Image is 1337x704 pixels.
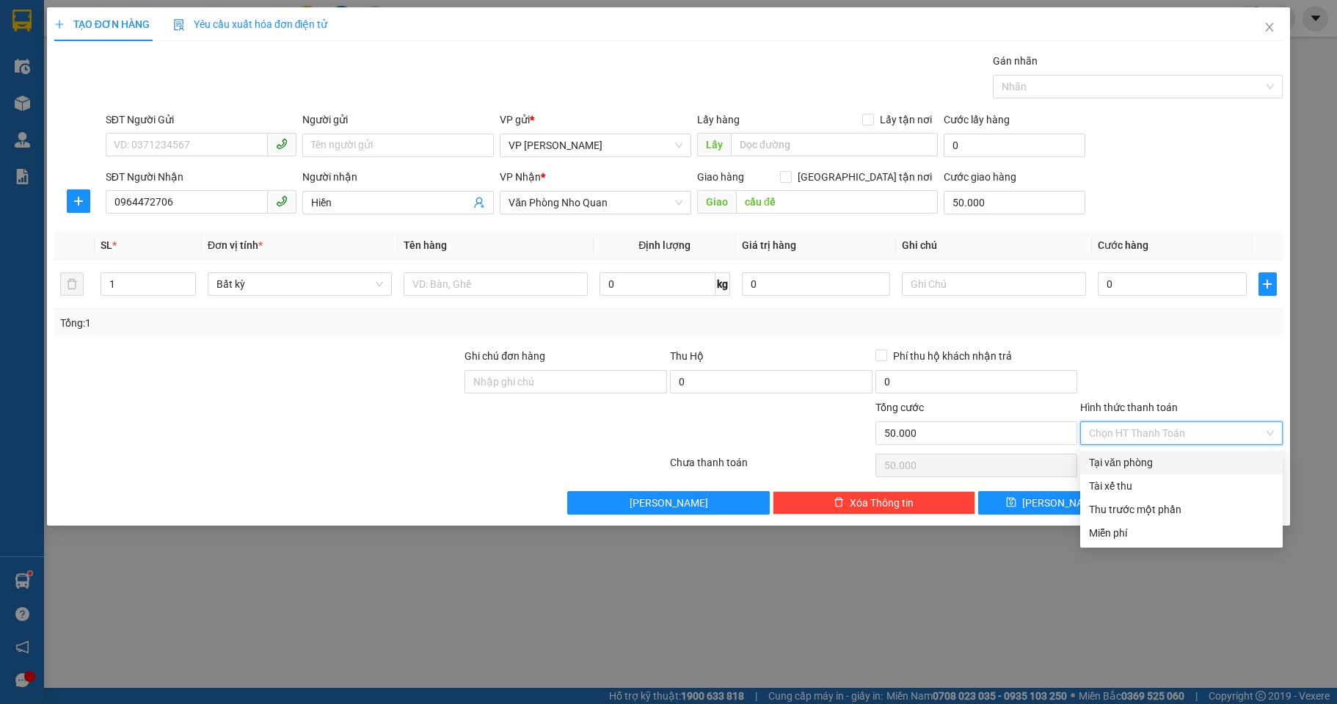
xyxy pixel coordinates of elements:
input: 0 [742,272,890,296]
span: Yêu cầu xuất hóa đơn điện tử [173,18,328,30]
input: Dọc đường [731,133,938,156]
span: Đơn vị tính [208,239,263,251]
span: Giao hàng [697,171,744,183]
span: kg [715,272,730,296]
b: GỬI : VP [PERSON_NAME] [18,106,159,180]
button: delete [60,272,84,296]
span: Thu Hộ [670,350,704,362]
div: SĐT Người Nhận [106,169,297,185]
b: Duy Khang Limousine [119,17,295,35]
div: Tài xế thu [1089,478,1274,494]
b: Gửi khách hàng [138,76,275,94]
span: delete [834,497,844,509]
span: plus [68,195,90,207]
span: phone [276,195,288,207]
input: Dọc đường [736,190,938,214]
input: Ghi chú đơn hàng [465,370,667,393]
label: Cước giao hàng [944,171,1016,183]
div: Miễn phí [1089,525,1274,541]
span: VP Nhận [500,171,541,183]
img: icon [173,19,185,31]
span: Phí thu hộ khách nhận trả [887,348,1018,364]
span: Định lượng [638,239,691,251]
span: [PERSON_NAME] [1022,495,1101,511]
div: Thu trước một phần [1089,501,1274,518]
span: TẠO ĐƠN HÀNG [54,18,150,30]
div: Tổng: 1 [60,315,517,331]
li: Số 2 [PERSON_NAME], [GEOGRAPHIC_DATA] [81,36,333,54]
span: SL [101,239,112,251]
button: Close [1249,7,1290,48]
div: VP gửi [500,112,691,128]
img: logo.jpg [18,18,92,92]
span: Lấy hàng [697,114,740,126]
label: Cước lấy hàng [944,114,1010,126]
span: Giao [697,190,736,214]
input: Ghi Chú [902,272,1086,296]
span: Văn Phòng Nho Quan [509,192,682,214]
span: close [1264,21,1275,33]
h1: NQT1510250007 [160,106,255,139]
span: Bất kỳ [216,273,383,295]
div: Người nhận [302,169,494,185]
span: Giá trị hàng [742,239,796,251]
span: phone [276,138,288,150]
span: VP Nguyễn Quốc Trị [509,134,682,156]
button: deleteXóa Thông tin [773,491,975,515]
button: save[PERSON_NAME] [978,491,1129,515]
div: SĐT Người Gửi [106,112,297,128]
span: Cước hàng [1098,239,1148,251]
label: Ghi chú đơn hàng [465,350,545,362]
label: Hình thức thanh toán [1080,402,1178,413]
span: Lấy tận nơi [874,112,938,128]
li: Hotline: 19003086 [81,54,333,73]
span: Xóa Thông tin [850,495,914,511]
span: [PERSON_NAME] [630,495,708,511]
span: plus [54,19,65,29]
span: Tổng cước [875,402,924,413]
span: user-add [473,197,485,208]
input: Cước lấy hàng [944,134,1086,157]
div: Tại văn phòng [1089,454,1274,471]
span: Lấy [697,133,731,156]
label: Gán nhãn [993,55,1038,67]
span: plus [1259,278,1277,290]
span: save [1006,497,1016,509]
th: Ghi chú [896,231,1092,260]
input: VD: Bàn, Ghế [404,272,588,296]
input: Cước giao hàng [944,191,1086,214]
div: Người gửi [302,112,494,128]
button: plus [67,189,90,213]
button: [PERSON_NAME] [567,491,770,515]
div: Chưa thanh toán [668,454,874,480]
span: Tên hàng [404,239,447,251]
span: [GEOGRAPHIC_DATA] tận nơi [792,169,938,185]
button: plus [1258,272,1278,296]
